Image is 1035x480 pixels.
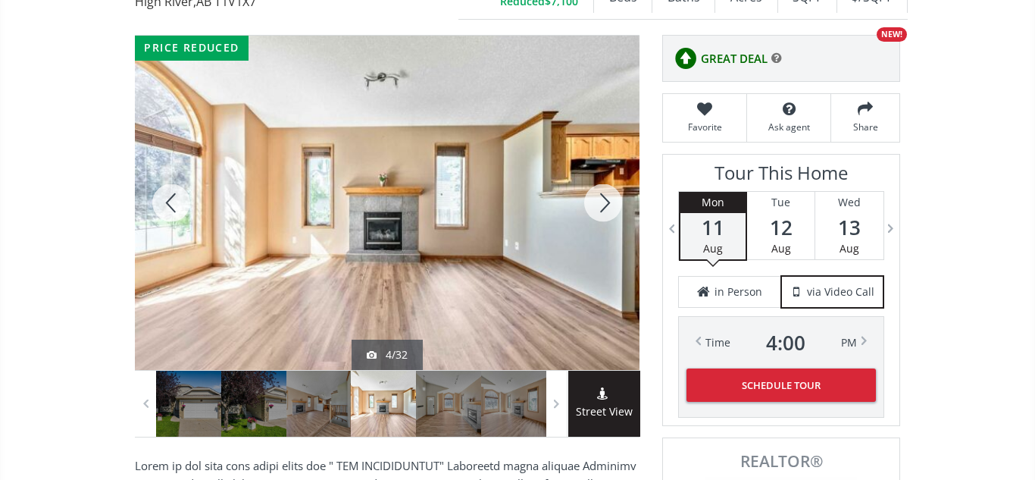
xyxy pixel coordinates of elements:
[747,192,815,213] div: Tue
[807,284,874,300] span: via Video Call
[135,36,639,370] div: 28 High Ridge Crescent NW High River, AB T1V1X7 - Photo 4 of 32
[686,369,876,402] button: Schedule Tour
[747,217,815,238] span: 12
[714,284,762,300] span: in Person
[680,192,746,213] div: Mon
[701,51,768,67] span: GREAT DEAL
[680,453,883,469] span: REALTOR®
[755,121,823,133] span: Ask agent
[766,332,805,353] span: 4 : 00
[705,332,857,353] div: Time PM
[815,192,883,213] div: Wed
[135,36,249,61] div: price reduced
[671,43,701,74] img: rating icon
[771,241,791,256] span: Aug
[678,162,884,191] h3: Tour This Home
[839,121,892,133] span: Share
[367,347,408,362] div: 4/32
[671,121,739,133] span: Favorite
[568,403,640,421] span: Street View
[840,241,859,256] span: Aug
[680,217,746,238] span: 11
[703,241,723,256] span: Aug
[877,27,907,42] div: NEW!
[815,217,883,238] span: 13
